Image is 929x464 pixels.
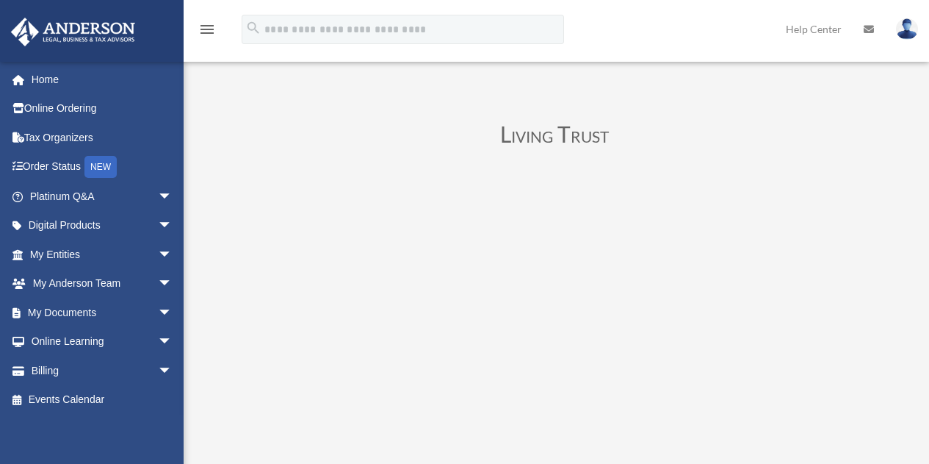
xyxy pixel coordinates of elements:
[10,94,195,124] a: Online Ordering
[158,211,187,241] span: arrow_drop_down
[10,240,195,269] a: My Entitiesarrow_drop_down
[10,269,195,299] a: My Anderson Teamarrow_drop_down
[10,123,195,152] a: Tax Organizers
[10,298,195,327] a: My Documentsarrow_drop_down
[198,123,911,152] h3: Living Trust
[10,356,195,385] a: Billingarrow_drop_down
[245,20,261,36] i: search
[158,182,187,212] span: arrow_drop_down
[158,327,187,357] span: arrow_drop_down
[7,18,140,46] img: Anderson Advisors Platinum Portal
[198,26,216,38] a: menu
[84,156,117,178] div: NEW
[158,240,187,270] span: arrow_drop_down
[10,211,195,240] a: Digital Productsarrow_drop_down
[10,327,195,357] a: Online Learningarrow_drop_down
[158,298,187,328] span: arrow_drop_down
[10,152,195,182] a: Order StatusNEW
[896,18,918,40] img: User Pic
[158,269,187,299] span: arrow_drop_down
[10,65,195,94] a: Home
[10,182,195,211] a: Platinum Q&Aarrow_drop_down
[158,356,187,386] span: arrow_drop_down
[198,21,216,38] i: menu
[10,385,195,415] a: Events Calendar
